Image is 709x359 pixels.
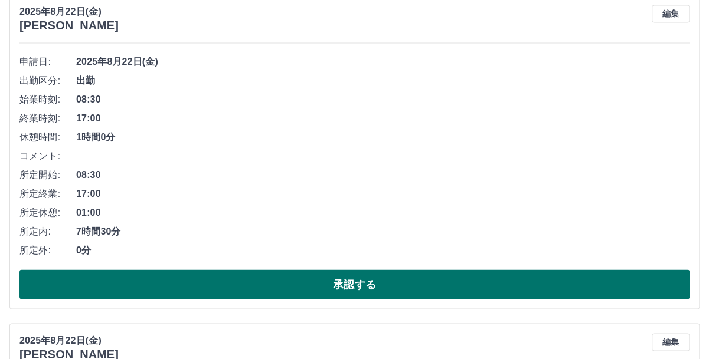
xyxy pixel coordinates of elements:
h3: [PERSON_NAME] [19,19,119,32]
span: 休憩時間: [19,130,76,144]
span: 出勤 [76,74,690,88]
button: 編集 [652,333,690,351]
span: 08:30 [76,168,690,182]
span: 08:30 [76,93,690,107]
span: 所定開始: [19,168,76,182]
p: 2025年8月22日(金) [19,333,119,347]
p: 2025年8月22日(金) [19,5,119,19]
span: 2025年8月22日(金) [76,55,690,69]
span: コメント: [19,149,76,163]
button: 編集 [652,5,690,22]
span: 1時間0分 [76,130,690,144]
span: 出勤区分: [19,74,76,88]
span: 01:00 [76,206,690,220]
span: 17:00 [76,187,690,201]
span: 終業時刻: [19,111,76,126]
span: 所定外: [19,243,76,258]
span: 始業時刻: [19,93,76,107]
span: 7時間30分 [76,225,690,239]
span: 17:00 [76,111,690,126]
span: 所定内: [19,225,76,239]
button: 承認する [19,269,690,299]
span: 0分 [76,243,690,258]
span: 所定終業: [19,187,76,201]
span: 所定休憩: [19,206,76,220]
span: 申請日: [19,55,76,69]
